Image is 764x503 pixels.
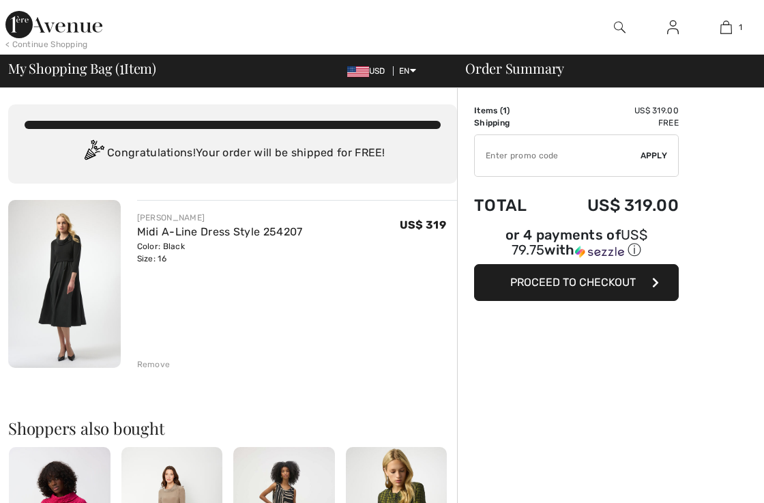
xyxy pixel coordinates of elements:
td: Items ( ) [474,104,549,117]
img: US Dollar [347,66,369,77]
span: 1 [503,106,507,115]
span: 1 [119,58,124,76]
input: Promo code [475,135,641,176]
span: Apply [641,149,668,162]
img: Midi A-Line Dress Style 254207 [8,200,121,368]
h2: Shoppers also bought [8,420,457,436]
a: Midi A-Line Dress Style 254207 [137,225,303,238]
span: Proceed to Checkout [510,276,636,289]
span: USD [347,66,391,76]
img: Congratulation2.svg [80,140,107,167]
span: US$ 79.75 [512,227,647,258]
td: US$ 319.00 [549,182,679,229]
div: Order Summary [449,61,756,75]
img: 1ère Avenue [5,11,102,38]
img: My Bag [720,19,732,35]
img: search the website [614,19,626,35]
span: My Shopping Bag ( Item) [8,61,156,75]
span: US$ 319 [400,218,446,231]
a: Sign In [656,19,690,36]
div: or 4 payments of with [474,229,679,259]
td: Total [474,182,549,229]
td: Free [549,117,679,129]
span: EN [399,66,416,76]
a: 1 [701,19,752,35]
td: Shipping [474,117,549,129]
span: 1 [739,21,742,33]
img: My Info [667,19,679,35]
div: or 4 payments ofUS$ 79.75withSezzle Click to learn more about Sezzle [474,229,679,264]
div: Remove [137,358,171,371]
div: Congratulations! Your order will be shipped for FREE! [25,140,441,167]
td: US$ 319.00 [549,104,679,117]
div: < Continue Shopping [5,38,88,51]
div: Color: Black Size: 16 [137,240,303,265]
div: [PERSON_NAME] [137,212,303,224]
button: Proceed to Checkout [474,264,679,301]
img: Sezzle [575,246,624,258]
